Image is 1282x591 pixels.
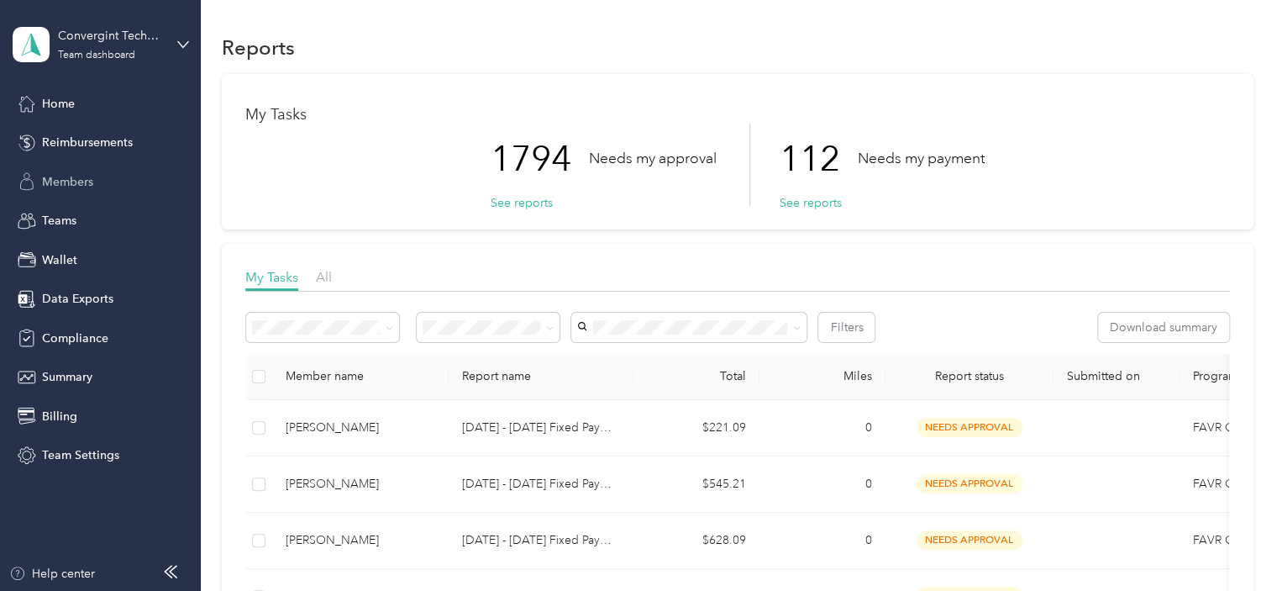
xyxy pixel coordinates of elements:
[1053,354,1180,400] th: Submitted on
[286,419,435,437] div: [PERSON_NAME]
[773,369,872,383] div: Miles
[42,95,75,113] span: Home
[245,269,298,285] span: My Tasks
[42,173,93,191] span: Members
[462,475,620,493] p: [DATE] - [DATE] Fixed Payment
[42,408,77,425] span: Billing
[491,194,553,212] button: See reports
[462,531,620,550] p: [DATE] - [DATE] Fixed Payment
[759,400,885,456] td: 0
[633,456,759,513] td: $545.21
[462,419,620,437] p: [DATE] - [DATE] Fixed Payment
[917,418,1022,437] span: needs approval
[9,565,95,583] button: Help center
[58,27,163,45] div: Convergint Technologies
[1098,313,1229,342] button: Download summary
[633,513,759,569] td: $628.09
[1188,497,1282,591] iframe: Everlance-gr Chat Button Frame
[917,474,1022,493] span: needs approval
[780,124,858,194] p: 112
[42,212,76,230] span: Teams
[589,148,717,169] p: Needs my approval
[272,354,449,400] th: Member name
[42,368,92,386] span: Summary
[491,124,589,194] p: 1794
[286,369,435,383] div: Member name
[917,530,1022,550] span: needs approval
[222,39,295,56] h1: Reports
[858,148,985,169] p: Needs my payment
[42,446,119,464] span: Team Settings
[449,354,633,400] th: Report name
[647,369,746,383] div: Total
[818,313,875,342] button: Filters
[42,251,77,269] span: Wallet
[759,456,885,513] td: 0
[633,400,759,456] td: $221.09
[899,369,1040,383] span: Report status
[42,290,113,308] span: Data Exports
[286,475,435,493] div: [PERSON_NAME]
[316,269,332,285] span: All
[759,513,885,569] td: 0
[42,330,108,347] span: Compliance
[780,194,842,212] button: See reports
[58,50,135,61] div: Team dashboard
[286,531,435,550] div: [PERSON_NAME]
[245,106,1230,124] h1: My Tasks
[42,134,133,151] span: Reimbursements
